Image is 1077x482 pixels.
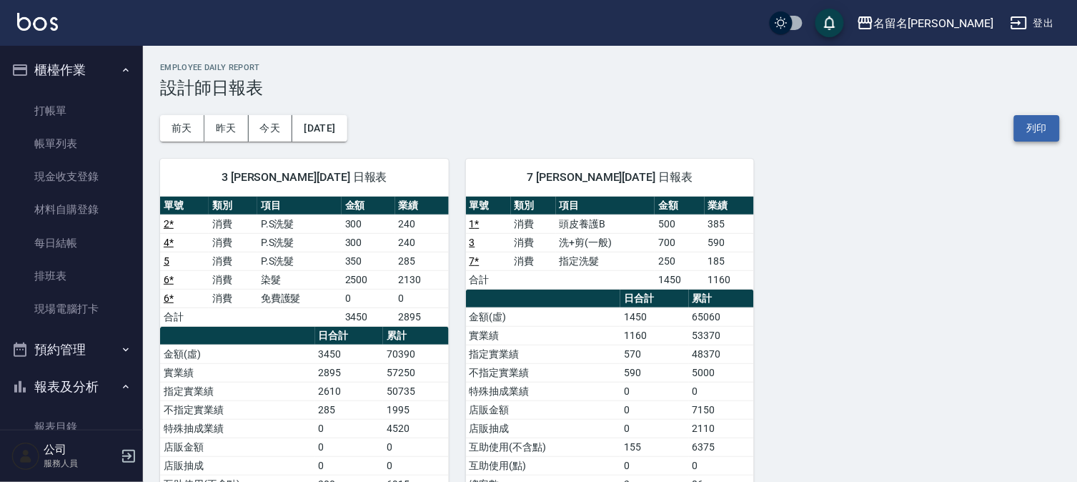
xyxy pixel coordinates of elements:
[511,252,556,270] td: 消費
[620,456,689,475] td: 0
[395,289,449,308] td: 0
[466,363,621,382] td: 不指定實業績
[6,410,137,443] a: 報表目錄
[6,331,137,368] button: 預約管理
[383,382,449,400] td: 50735
[689,345,755,363] td: 48370
[556,197,655,215] th: 項目
[44,457,116,470] p: 服務人員
[315,327,384,345] th: 日合計
[6,127,137,160] a: 帳單列表
[655,197,704,215] th: 金額
[556,215,655,233] td: 頭皮養護B
[342,252,395,270] td: 350
[466,438,621,456] td: 互助使用(不含點)
[705,270,754,289] td: 1160
[655,215,704,233] td: 500
[209,270,257,289] td: 消費
[160,400,315,419] td: 不指定實業績
[257,270,342,289] td: 染髮
[689,419,755,438] td: 2110
[620,308,689,326] td: 1450
[383,345,449,363] td: 70390
[689,290,755,308] th: 累計
[466,197,511,215] th: 單號
[160,197,449,327] table: a dense table
[315,438,384,456] td: 0
[705,252,754,270] td: 185
[160,456,315,475] td: 店販抽成
[620,438,689,456] td: 155
[315,382,384,400] td: 2610
[689,400,755,419] td: 7150
[160,345,315,363] td: 金額(虛)
[705,215,754,233] td: 385
[209,233,257,252] td: 消費
[470,237,475,248] a: 3
[160,308,209,326] td: 合計
[395,197,449,215] th: 業績
[466,382,621,400] td: 特殊抽成業績
[620,382,689,400] td: 0
[466,308,621,326] td: 金額(虛)
[342,289,395,308] td: 0
[466,197,755,290] table: a dense table
[6,160,137,193] a: 現金收支登錄
[209,215,257,233] td: 消費
[1005,10,1060,36] button: 登出
[655,270,704,289] td: 1450
[466,419,621,438] td: 店販抽成
[342,215,395,233] td: 300
[1014,115,1060,142] button: 列印
[209,197,257,215] th: 類別
[44,443,116,457] h5: 公司
[257,252,342,270] td: P.S洗髮
[466,326,621,345] td: 實業績
[689,382,755,400] td: 0
[466,456,621,475] td: 互助使用(點)
[705,233,754,252] td: 590
[6,227,137,260] a: 每日結帳
[315,400,384,419] td: 285
[292,115,347,142] button: [DATE]
[383,327,449,345] th: 累計
[689,438,755,456] td: 6375
[6,292,137,325] a: 現場電腦打卡
[17,13,58,31] img: Logo
[383,456,449,475] td: 0
[466,400,621,419] td: 店販金額
[815,9,844,37] button: save
[160,363,315,382] td: 實業績
[315,456,384,475] td: 0
[851,9,999,38] button: 名留名[PERSON_NAME]
[511,215,556,233] td: 消費
[556,252,655,270] td: 指定洗髮
[620,363,689,382] td: 590
[511,197,556,215] th: 類別
[395,252,449,270] td: 285
[160,382,315,400] td: 指定實業績
[620,419,689,438] td: 0
[342,197,395,215] th: 金額
[466,270,511,289] td: 合計
[483,170,738,185] span: 7 [PERSON_NAME][DATE] 日報表
[6,51,137,89] button: 櫃檯作業
[620,345,689,363] td: 570
[160,78,1060,98] h3: 設計師日報表
[204,115,249,142] button: 昨天
[6,193,137,226] a: 材料自購登錄
[160,438,315,456] td: 店販金額
[689,363,755,382] td: 5000
[874,14,993,32] div: 名留名[PERSON_NAME]
[315,345,384,363] td: 3450
[395,270,449,289] td: 2130
[160,197,209,215] th: 單號
[705,197,754,215] th: 業績
[209,252,257,270] td: 消費
[6,368,137,405] button: 報表及分析
[383,400,449,419] td: 1995
[160,115,204,142] button: 前天
[249,115,293,142] button: 今天
[620,290,689,308] th: 日合計
[6,94,137,127] a: 打帳單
